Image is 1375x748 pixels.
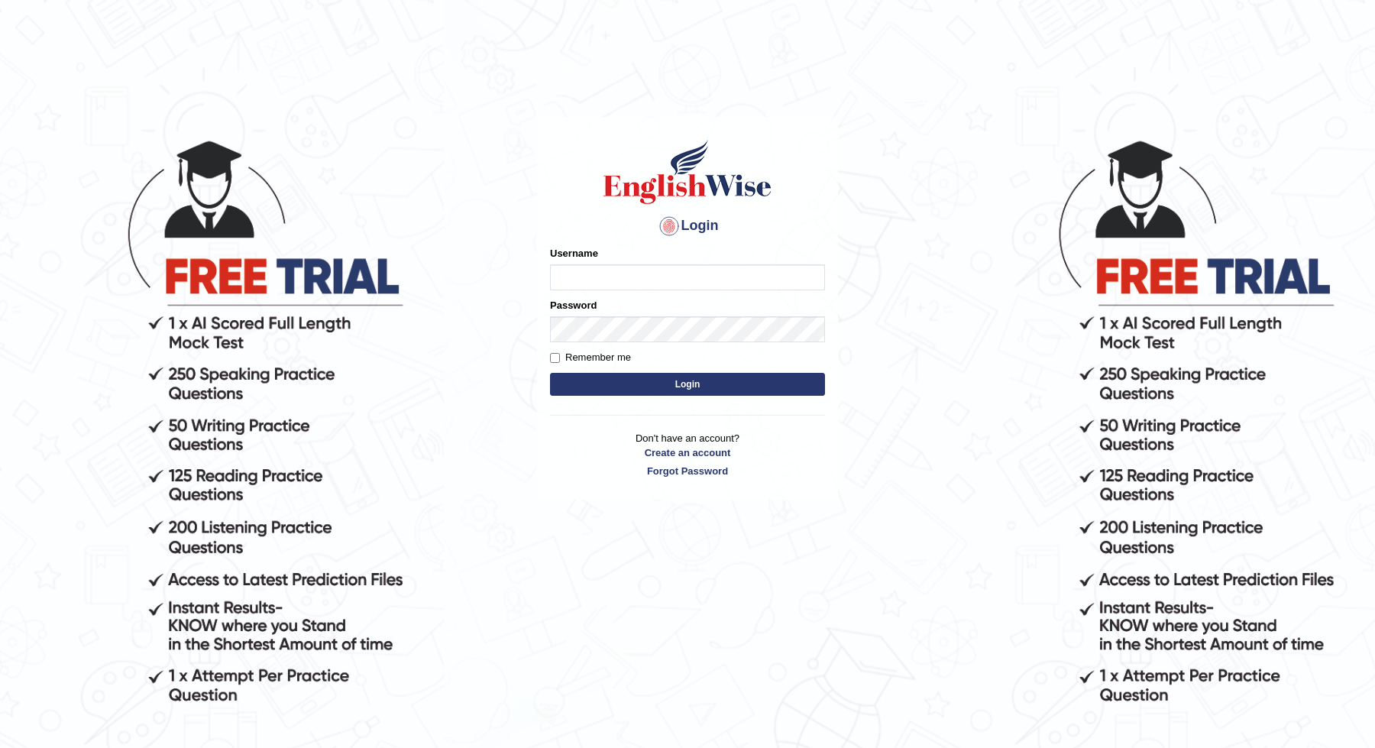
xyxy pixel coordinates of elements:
[550,431,825,478] p: Don't have an account?
[550,214,825,238] h4: Login
[550,246,598,261] label: Username
[550,373,825,396] button: Login
[550,350,631,365] label: Remember me
[550,464,825,478] a: Forgot Password
[600,138,775,206] img: Logo of English Wise sign in for intelligent practice with AI
[550,353,560,363] input: Remember me
[550,298,597,312] label: Password
[550,445,825,460] a: Create an account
